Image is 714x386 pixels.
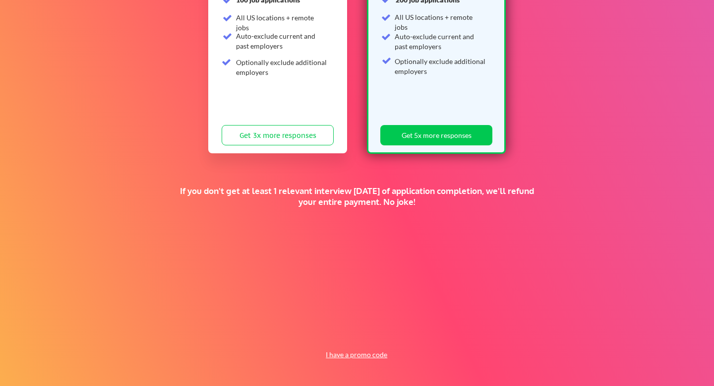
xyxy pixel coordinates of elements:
button: Get 3x more responses [222,125,334,145]
div: Optionally exclude additional employers [236,58,328,77]
div: Auto-exclude current and past employers [236,31,328,51]
div: Auto-exclude current and past employers [395,32,486,51]
div: All US locations + remote jobs [236,13,328,32]
div: Optionally exclude additional employers [395,57,486,76]
div: All US locations + remote jobs [395,12,486,32]
div: If you don't get at least 1 relevant interview [DATE] of application completion, we'll refund you... [172,186,542,207]
button: Get 5x more responses [380,125,492,145]
button: I have a promo code [320,349,393,361]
